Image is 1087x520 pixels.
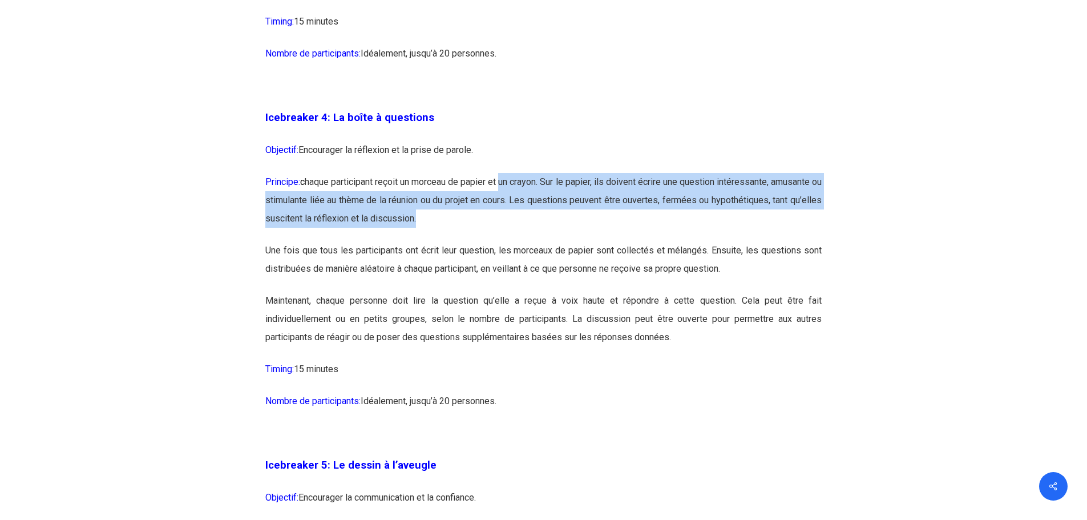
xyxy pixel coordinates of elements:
p: haque participant reçoit un morceau de papier et un crayon. Sur le papier, ils doivent écrire une... [265,173,822,241]
p: Maintenant, chaque personne doit lire la question qu’elle a reçue à voix haute et répondre à cett... [265,292,822,360]
span: Icebreaker 5: Le dessin à l’aveugle [265,459,437,471]
p: Une fois que tous les participants ont écrit leur question, les morceaux de papier sont collectés... [265,241,822,292]
span: Timing: [265,16,294,27]
span: Principe: [265,176,305,187]
span: Timing: [265,364,294,374]
span: Objectif: [265,144,298,155]
span: Icebreaker 4: La boîte à questions [265,111,434,124]
p: Idéalement, jusqu’à 20 personnes. [265,45,822,76]
span: Nombre de participants: [265,48,361,59]
span: c [300,176,305,187]
span: Objectif: [265,492,298,503]
p: Encourager la réflexion et la prise de parole. [265,141,822,173]
p: Idéalement, jusqu’à 20 personnes. [265,392,822,424]
p: 15 minutes [265,360,822,392]
span: Nombre de participants: [265,396,361,406]
p: 15 minutes [265,13,822,45]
